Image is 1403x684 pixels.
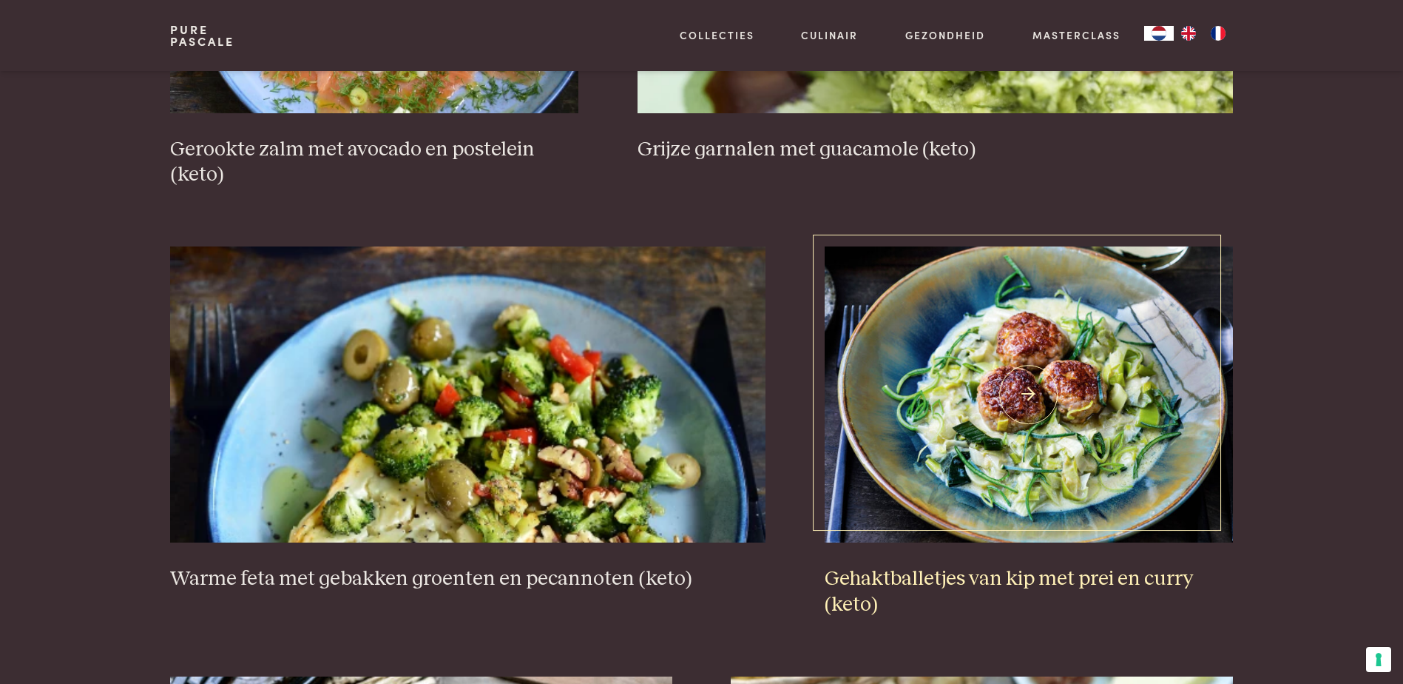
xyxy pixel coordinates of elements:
[825,247,1233,617] a: Gehaktballetjes van kip met prei en curry (keto) Gehaktballetjes van kip met prei en curry (keto)
[825,247,1233,543] img: Gehaktballetjes van kip met prei en curry (keto)
[1366,647,1391,672] button: Uw voorkeuren voor toestemming voor trackingtechnologieën
[1203,26,1233,41] a: FR
[905,27,985,43] a: Gezondheid
[638,137,1233,163] h3: Grijze garnalen met guacamole (keto)
[170,24,234,47] a: PurePascale
[1174,26,1203,41] a: EN
[1144,26,1174,41] a: NL
[1144,26,1233,41] aside: Language selected: Nederlands
[170,566,765,592] h3: Warme feta met gebakken groenten en pecannoten (keto)
[825,566,1233,617] h3: Gehaktballetjes van kip met prei en curry (keto)
[680,27,754,43] a: Collecties
[1174,26,1233,41] ul: Language list
[170,247,765,591] a: Warme feta met gebakken groenten en pecannoten (keto) Warme feta met gebakken groenten en pecanno...
[801,27,858,43] a: Culinair
[170,247,765,543] img: Warme feta met gebakken groenten en pecannoten (keto)
[1144,26,1174,41] div: Language
[170,137,578,188] h3: Gerookte zalm met avocado en postelein (keto)
[1032,27,1120,43] a: Masterclass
